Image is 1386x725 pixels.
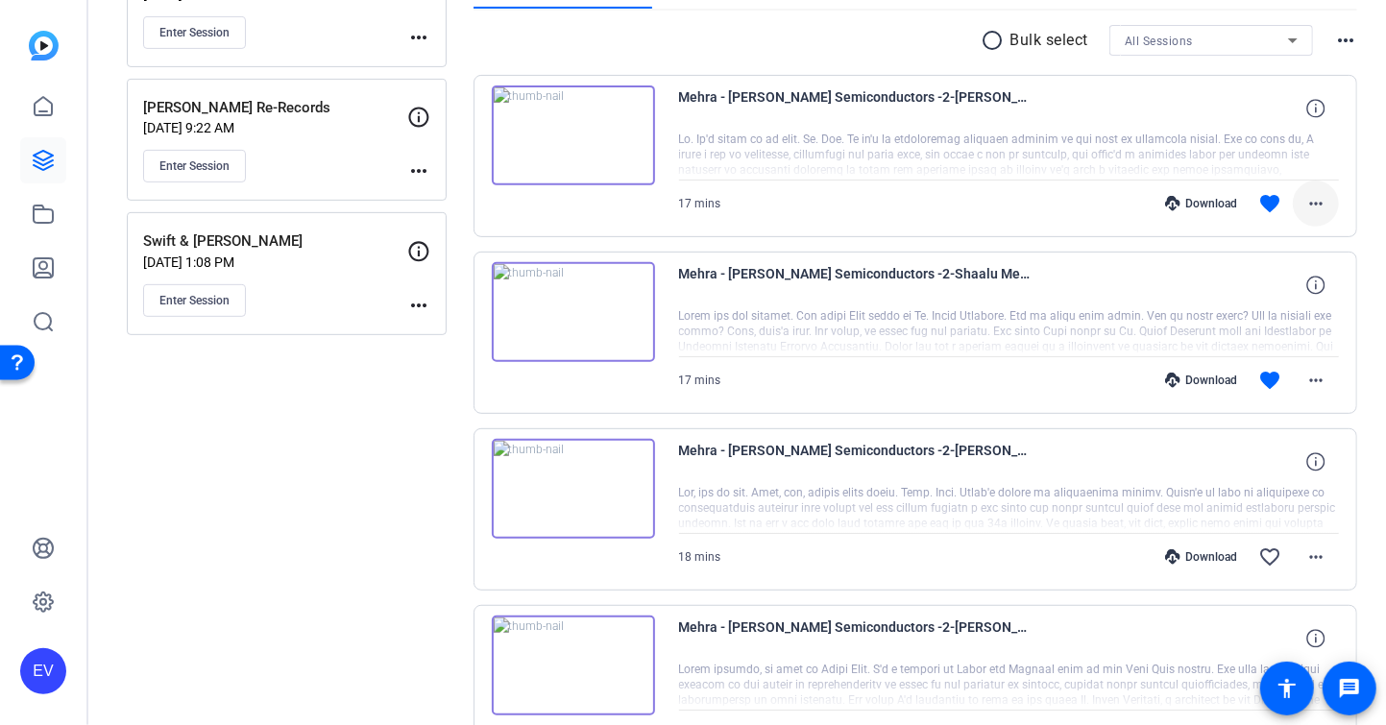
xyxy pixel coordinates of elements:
[143,254,407,270] p: [DATE] 1:08 PM
[20,648,66,694] div: EV
[143,230,407,253] p: Swift & [PERSON_NAME]
[492,85,655,185] img: thumb-nail
[1155,549,1247,565] div: Download
[143,16,246,49] button: Enter Session
[407,294,430,317] mat-icon: more_horiz
[1304,545,1327,568] mat-icon: more_horiz
[679,262,1034,308] span: Mehra - [PERSON_NAME] Semiconductors -2-Shaalu Mehra-2025-08-22-12-24-24-381-0
[1010,29,1089,52] p: Bulk select
[492,439,655,539] img: thumb-nail
[679,550,721,564] span: 18 mins
[143,97,407,119] p: [PERSON_NAME] Re-Records
[492,262,655,362] img: thumb-nail
[492,616,655,715] img: thumb-nail
[1155,196,1247,211] div: Download
[679,374,721,387] span: 17 mins
[1155,373,1247,388] div: Download
[159,293,230,308] span: Enter Session
[29,31,59,60] img: blue-gradient.svg
[1125,35,1193,48] span: All Sessions
[679,439,1034,485] span: Mehra - [PERSON_NAME] Semiconductors -2-[PERSON_NAME]-2025-08-22-12-05-37-887-1
[143,284,246,317] button: Enter Session
[1258,545,1281,568] mat-icon: favorite_border
[407,159,430,182] mat-icon: more_horiz
[1258,192,1281,215] mat-icon: favorite
[143,120,407,135] p: [DATE] 9:22 AM
[1276,677,1299,700] mat-icon: accessibility
[159,25,230,40] span: Enter Session
[982,29,1010,52] mat-icon: radio_button_unchecked
[1334,29,1357,52] mat-icon: more_horiz
[1304,192,1327,215] mat-icon: more_horiz
[679,197,721,210] span: 17 mins
[407,26,430,49] mat-icon: more_horiz
[1338,677,1361,700] mat-icon: message
[159,158,230,174] span: Enter Session
[1258,369,1281,392] mat-icon: favorite
[679,85,1034,132] span: Mehra - [PERSON_NAME] Semiconductors -2-[PERSON_NAME]-2025-08-22-12-24-24-381-1
[143,150,246,182] button: Enter Session
[1304,369,1327,392] mat-icon: more_horiz
[679,616,1034,662] span: Mehra - [PERSON_NAME] Semiconductors -2-[PERSON_NAME]-2025-08-22-12-05-37-887-0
